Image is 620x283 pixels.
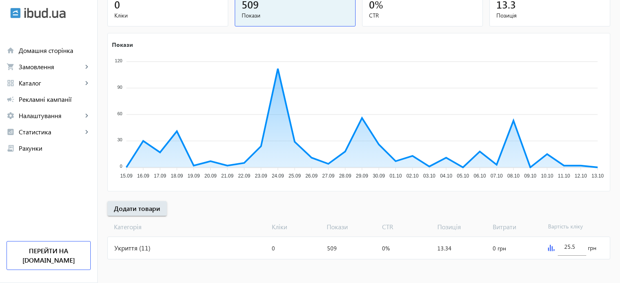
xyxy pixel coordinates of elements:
[204,173,216,179] tspan: 20.09
[83,128,91,136] mat-icon: keyboard_arrow_right
[19,112,83,120] span: Налаштування
[107,222,269,231] span: Категорія
[117,137,122,142] tspan: 30
[507,173,520,179] tspan: 08.10
[242,11,349,20] span: Покази
[269,222,324,231] span: Кліки
[114,204,160,213] span: Додати товари
[221,173,234,179] tspan: 21.09
[272,244,275,252] span: 0
[322,173,334,179] tspan: 27.09
[437,244,452,252] span: 13.34
[83,63,91,71] mat-icon: keyboard_arrow_right
[83,112,91,120] mat-icon: keyboard_arrow_right
[120,164,122,169] tspan: 0
[434,222,489,231] span: Позиція
[19,46,91,55] span: Домашня сторінка
[548,245,555,251] img: graph.svg
[373,173,385,179] tspan: 30.09
[306,173,318,179] tspan: 26.09
[7,241,91,270] a: Перейти на [DOMAIN_NAME]
[7,144,15,152] mat-icon: receipt_long
[19,79,83,87] span: Каталог
[115,58,122,63] tspan: 120
[107,201,167,216] button: Додати товари
[19,63,83,71] span: Замовлення
[188,173,200,179] tspan: 19.09
[137,173,149,179] tspan: 16.09
[7,95,15,103] mat-icon: campaign
[19,128,83,136] span: Статистика
[7,79,15,87] mat-icon: grid_view
[339,173,351,179] tspan: 28.09
[323,222,379,231] span: Покази
[272,173,284,179] tspan: 24.09
[440,173,452,179] tspan: 04.10
[238,173,250,179] tspan: 22.09
[369,11,476,20] span: CTR
[7,112,15,120] mat-icon: settings
[114,11,221,20] span: Кліки
[588,244,596,252] span: грн
[541,173,553,179] tspan: 10.10
[171,173,183,179] tspan: 18.09
[496,11,603,20] span: Позиція
[10,8,21,18] img: ibud.svg
[112,40,133,48] text: Покази
[379,222,434,231] span: CTR
[327,244,337,252] span: 509
[7,63,15,71] mat-icon: shopping_cart
[592,173,604,179] tspan: 13.10
[7,46,15,55] mat-icon: home
[7,128,15,136] mat-icon: analytics
[423,173,435,179] tspan: 03.10
[288,173,301,179] tspan: 25.09
[154,173,166,179] tspan: 17.09
[493,244,506,252] span: 0 грн
[19,95,91,103] span: Рекламні кампанії
[489,222,545,231] span: Витрати
[382,244,390,252] span: 0%
[83,79,91,87] mat-icon: keyboard_arrow_right
[558,173,570,179] tspan: 11.10
[117,111,122,116] tspan: 60
[524,173,536,179] tspan: 09.10
[24,8,65,18] img: ibud_text.svg
[117,85,122,90] tspan: 90
[19,144,91,152] span: Рахунки
[120,173,133,179] tspan: 15.09
[474,173,486,179] tspan: 06.10
[545,222,600,231] span: Вартість кліку
[457,173,469,179] tspan: 05.10
[390,173,402,179] tspan: 01.10
[255,173,267,179] tspan: 23.09
[108,237,269,259] div: Укриття (11)
[356,173,368,179] tspan: 29.09
[406,173,419,179] tspan: 02.10
[491,173,503,179] tspan: 07.10
[575,173,587,179] tspan: 12.10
